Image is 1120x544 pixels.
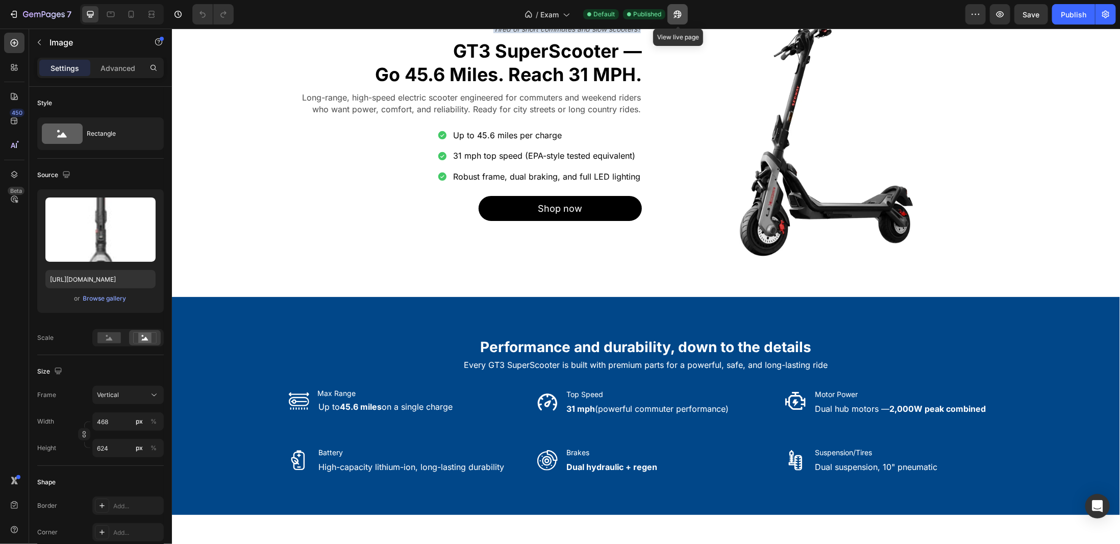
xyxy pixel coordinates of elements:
button: Vertical [92,386,164,404]
strong: Dual hydraulic + regen [395,433,486,443]
button: % [133,415,145,428]
button: % [133,442,145,454]
div: Scale [37,333,54,342]
button: px [147,415,160,428]
div: Corner [37,528,58,537]
div: Style [37,98,52,108]
span: or [74,292,81,305]
span: Default [593,10,615,19]
p: Image [49,36,136,48]
p: (powerful commuter performance) [395,375,557,386]
p: Suspension/Tires [643,419,765,429]
p: Long-range, high-speed electric scooter engineered for commuters and weekend riders who want powe... [118,63,469,86]
p: Up to on a single charge [146,373,281,384]
p: High-capacity lithium-ion, long-lasting durability [146,433,332,444]
p: Advanced [101,63,135,73]
p: 31 mph top speed (EPA-style tested equivalent) [281,121,468,133]
h2: GT3 SuperScooter — Go 45.6 Miles. Reach 31 MPH. [117,11,470,59]
label: Height [37,443,56,453]
p: Every GT3 SuperScooter is built with premium parts for a powerful, safe, and long-lasting ride [1,331,947,342]
strong: 2,000W peak combined [717,375,814,385]
div: Rectangle [87,122,149,145]
div: Border [37,501,57,510]
label: Frame [37,390,56,400]
strong: 45.6 miles [168,373,210,383]
p: 7 [67,8,71,20]
span: Vertical [97,390,119,400]
button: px [147,442,160,454]
p: Settings [51,63,79,73]
p: Up to 45.6 miles per charge [281,101,468,112]
div: Undo/Redo [192,4,234,24]
div: Add... [113,502,161,511]
div: Browse gallery [83,294,127,303]
p: Shop now [366,174,411,186]
div: 450 [10,109,24,117]
span: Exam [540,9,559,20]
button: 7 [4,4,76,24]
div: Add... [113,528,161,537]
p: Brakes [395,419,486,429]
p: Top Speed [395,361,557,371]
div: % [151,417,157,426]
div: Open Intercom Messenger [1085,494,1110,518]
button: <p>Shop now</p> [307,167,470,192]
p: Dual hub motors — [643,375,814,386]
img: preview-image [45,197,156,262]
div: Beta [8,187,24,195]
input: https://example.com/image.jpg [45,270,156,288]
button: Save [1014,4,1048,24]
p: Max Range [145,360,282,370]
p: Dual suspension, 10" pneumatic [643,433,765,444]
span: Published [633,10,661,19]
div: Size [37,365,64,379]
div: % [151,443,157,453]
iframe: Design area [172,29,1120,544]
button: Browse gallery [83,293,127,304]
div: Shape [37,478,56,487]
button: Publish [1052,4,1095,24]
span: Save [1023,10,1040,19]
p: Motor Power [643,361,814,371]
input: px% [92,439,164,457]
p: Robust frame, dual braking, and full LED lighting [281,142,468,154]
strong: 31 mph [395,375,424,385]
div: px [136,417,143,426]
input: px% [92,412,164,431]
span: / [536,9,538,20]
label: Width [37,417,54,426]
p: Battery [146,419,332,429]
div: Source [37,168,72,182]
div: px [136,443,143,453]
div: Publish [1061,9,1086,20]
